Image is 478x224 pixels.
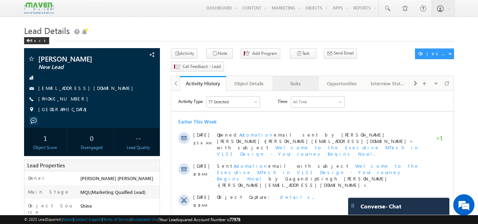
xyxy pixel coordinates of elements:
textarea: Type your message and hit 'Enter' [9,65,129,168]
span: 10:19 AM [22,111,43,117]
span: 10:19 AM [22,80,43,86]
div: . [46,103,252,109]
button: Add Program [241,48,280,59]
span: Send Email [334,50,354,56]
div: Back [24,37,49,44]
button: Activity [171,48,197,59]
span: [PERSON_NAME] [38,55,122,62]
div: Chat with us now [37,37,119,46]
a: Interview Status [365,76,411,91]
div: Lead Quality [119,144,158,151]
span: Call Feedback - Lead [183,63,221,70]
div: 77 Selected [37,8,57,14]
span: Lead Details [24,25,70,36]
span: [GEOGRAPHIC_DATA] [38,106,90,113]
span: Automation [68,41,103,47]
span: [DATE] [22,72,38,78]
label: Owner [28,175,45,181]
button: Call Feedback - Lead [171,62,224,72]
span: Time [106,5,116,16]
label: Main Stage [28,189,70,195]
div: Activity History [185,80,221,87]
button: Object Actions [415,48,454,59]
span: Object Capture: [46,103,103,109]
label: Object Source [28,202,74,215]
div: Object Score [26,144,65,151]
span: +1 [265,44,272,52]
span: Welcome to the Executive MTech in VLSI Design - Your Journey Begins Now! [46,72,248,91]
div: Minimize live chat window [116,4,133,21]
span: Add Program [252,50,277,57]
a: About [63,217,73,222]
span: [PHONE_NUMBER] [38,96,92,103]
span: . [46,53,248,66]
a: Activity History [180,76,226,91]
img: Custom Logo [24,2,54,14]
div: Opportunities [324,79,359,88]
span: New Lead [38,64,122,71]
span: 11:56 AM [22,49,43,55]
div: -- [119,131,158,144]
span: © 2025 LeadSquared | | | | | [24,216,240,223]
button: Task [290,48,316,59]
div: 0 [72,131,111,144]
span: Converse - Chat [361,203,401,209]
a: Opportunities [319,76,365,91]
span: Your Leadsquared Account Number is [160,217,240,222]
div: Tasks [278,79,312,88]
a: Back [24,37,53,43]
img: carter-drag [350,203,356,208]
span: Lead Properties [27,162,65,169]
a: Terms of Service [103,217,131,222]
a: Acceptable Use [132,217,159,222]
div: Object Actions [418,50,448,57]
span: Welcome to the Executive MTech in VLSI Design - Your Journey Begins Now! [46,53,248,66]
div: All Time [122,8,136,14]
a: Tasks [272,76,319,91]
div: 1 [26,131,65,144]
span: [DATE] [22,103,38,109]
button: Send Email [324,48,357,59]
span: [PERSON_NAME] [PERSON_NAME] [80,175,153,181]
div: Interview Status [371,79,405,88]
div: Disengaged [72,144,111,151]
span: Automation [62,72,97,78]
button: Note [206,48,233,59]
a: Object Details [226,76,272,91]
div: by GagandipSingh [PERSON_NAME]<[PERSON_NAME][EMAIL_ADDRESS][DOMAIN_NAME]>. [46,72,252,97]
img: d_60004797649_company_0_60004797649 [12,37,30,46]
div: MQL(Marketing Quaified Lead) [79,189,160,199]
div: Object Details [232,79,266,88]
div: Shine [79,202,160,212]
span: details [109,103,141,109]
span: Activity Type [7,5,31,16]
span: Opened email sent by [PERSON_NAME] [PERSON_NAME]<[PERSON_NAME][EMAIL_ADDRESS][DOMAIN_NAME]> with ... [46,41,241,59]
div: Sales Activity,Program,Email Bounced,Email Link Clicked,Email Marked Spam & 72 more.. [35,6,88,16]
div: Earlier This Week [7,28,45,34]
a: [EMAIL_ADDRESS][DOMAIN_NAME] [38,85,137,91]
a: Contact Support [74,217,102,222]
span: [DATE] [22,41,38,47]
span: 77978 [230,217,240,222]
span: Sent email with subject [46,72,178,78]
em: Start Chat [96,174,128,183]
